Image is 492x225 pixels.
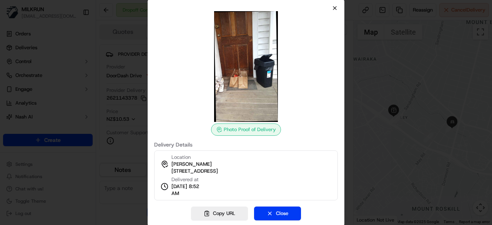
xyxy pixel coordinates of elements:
[171,183,207,197] span: [DATE] 8:52 AM
[171,168,218,175] span: [STREET_ADDRESS]
[191,207,248,220] button: Copy URL
[211,123,281,136] div: Photo Proof of Delivery
[171,176,207,183] span: Delivered at
[191,11,301,122] img: photo_proof_of_delivery image
[154,142,338,147] label: Delivery Details
[254,207,301,220] button: Close
[171,154,191,161] span: Location
[171,161,212,168] span: [PERSON_NAME]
